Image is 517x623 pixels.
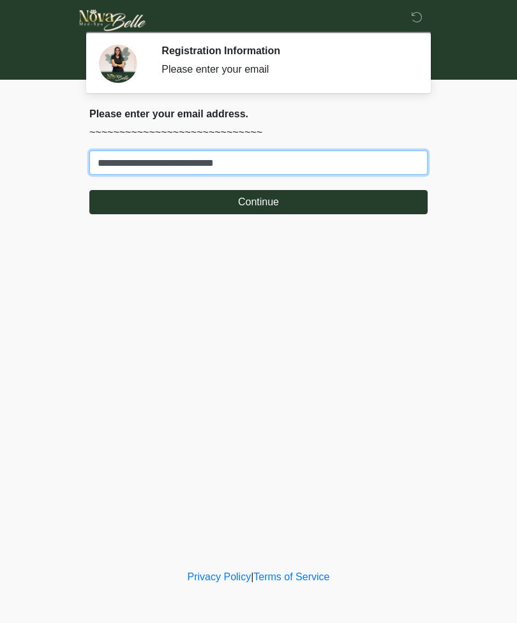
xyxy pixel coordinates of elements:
[99,45,137,83] img: Agent Avatar
[89,190,428,214] button: Continue
[188,571,251,582] a: Privacy Policy
[77,10,149,31] img: Novabelle medspa Logo
[251,571,253,582] a: |
[161,62,408,77] div: Please enter your email
[89,108,428,120] h2: Please enter your email address.
[253,571,329,582] a: Terms of Service
[161,45,408,57] h2: Registration Information
[89,125,428,140] p: ~~~~~~~~~~~~~~~~~~~~~~~~~~~~~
